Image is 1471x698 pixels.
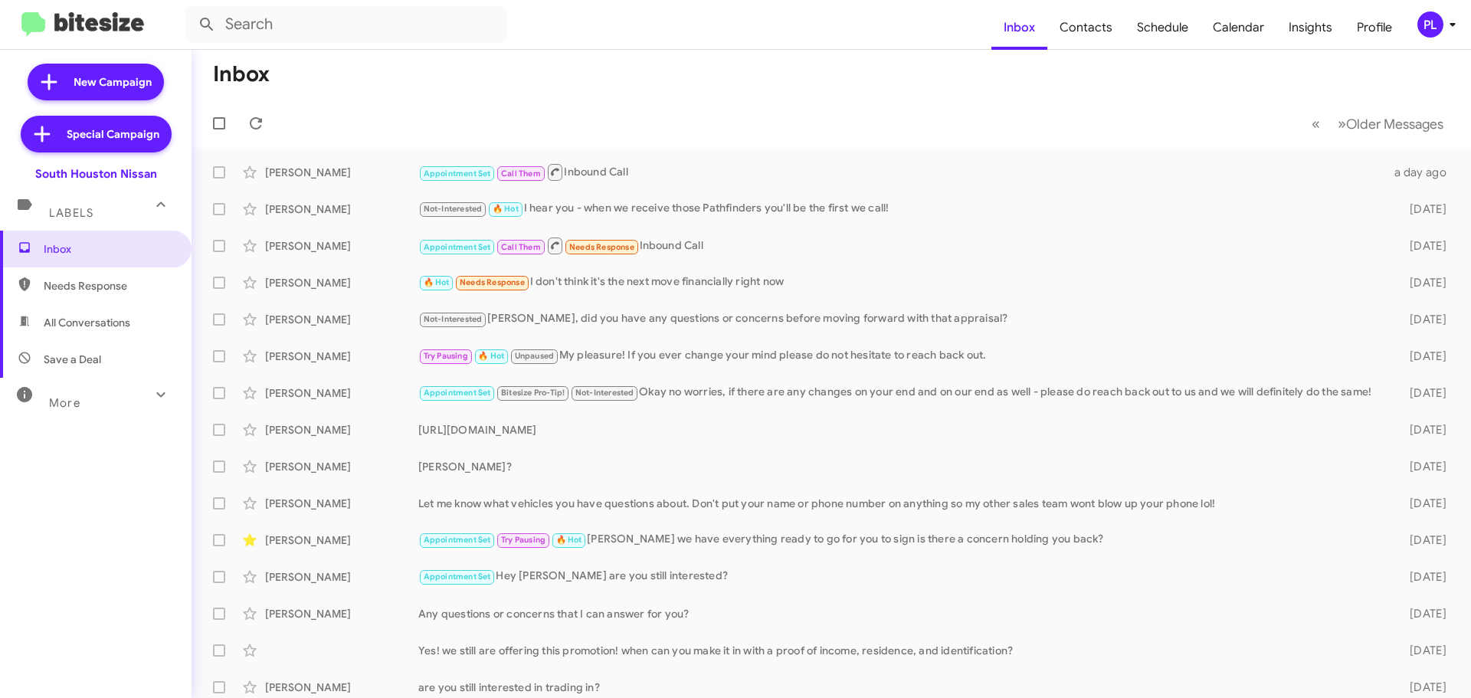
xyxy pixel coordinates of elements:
[556,535,582,545] span: 🔥 Hot
[418,680,1385,695] div: are you still interested in trading in?
[74,74,152,90] span: New Campaign
[418,422,1385,437] div: [URL][DOMAIN_NAME]
[265,238,418,254] div: [PERSON_NAME]
[67,126,159,142] span: Special Campaign
[44,278,174,293] span: Needs Response
[424,242,491,252] span: Appointment Set
[501,388,565,398] span: Bitesize Pro-Tip!
[265,680,418,695] div: [PERSON_NAME]
[1312,114,1320,133] span: «
[418,310,1385,328] div: [PERSON_NAME], did you have any questions or concerns before moving forward with that appraisal?
[265,606,418,621] div: [PERSON_NAME]
[265,349,418,364] div: [PERSON_NAME]
[1385,165,1459,180] div: a day ago
[1385,385,1459,401] div: [DATE]
[213,62,270,87] h1: Inbox
[418,531,1385,549] div: [PERSON_NAME] we have everything ready to go for you to sign is there a concern holding you back?
[424,277,450,287] span: 🔥 Hot
[418,643,1385,658] div: Yes! we still are offering this promotion! when can you make it in with a proof of income, reside...
[418,496,1385,511] div: Let me know what vehicles you have questions about. Don't put your name or phone number on anythi...
[424,572,491,582] span: Appointment Set
[1328,108,1453,139] button: Next
[265,202,418,217] div: [PERSON_NAME]
[1385,422,1459,437] div: [DATE]
[265,312,418,327] div: [PERSON_NAME]
[418,274,1385,291] div: I don't think it's the next move financially right now
[44,352,101,367] span: Save a Deal
[21,116,172,152] a: Special Campaign
[265,275,418,290] div: [PERSON_NAME]
[515,351,555,361] span: Unpaused
[1338,114,1346,133] span: »
[493,204,519,214] span: 🔥 Hot
[424,388,491,398] span: Appointment Set
[44,241,174,257] span: Inbox
[424,204,483,214] span: Not-Interested
[49,206,93,220] span: Labels
[418,459,1385,474] div: [PERSON_NAME]?
[418,384,1385,401] div: Okay no worries, if there are any changes on your end and on our end as well - please do reach ba...
[501,169,541,179] span: Call Them
[1385,275,1459,290] div: [DATE]
[1385,606,1459,621] div: [DATE]
[1385,496,1459,511] div: [DATE]
[1385,459,1459,474] div: [DATE]
[418,568,1385,585] div: Hey [PERSON_NAME] are you still interested?
[569,242,634,252] span: Needs Response
[418,347,1385,365] div: My pleasure! If you ever change your mind please do not hesitate to reach back out.
[265,533,418,548] div: [PERSON_NAME]
[1346,116,1443,133] span: Older Messages
[501,242,541,252] span: Call Them
[1385,569,1459,585] div: [DATE]
[1047,5,1125,50] a: Contacts
[424,351,468,361] span: Try Pausing
[1385,349,1459,364] div: [DATE]
[1303,108,1453,139] nav: Page navigation example
[424,169,491,179] span: Appointment Set
[265,496,418,511] div: [PERSON_NAME]
[1385,238,1459,254] div: [DATE]
[991,5,1047,50] a: Inbox
[49,396,80,410] span: More
[1345,5,1404,50] a: Profile
[44,315,130,330] span: All Conversations
[1385,643,1459,658] div: [DATE]
[1404,11,1454,38] button: PL
[460,277,525,287] span: Needs Response
[418,606,1385,621] div: Any questions or concerns that I can answer for you?
[265,569,418,585] div: [PERSON_NAME]
[501,535,545,545] span: Try Pausing
[575,388,634,398] span: Not-Interested
[1302,108,1329,139] button: Previous
[265,459,418,474] div: [PERSON_NAME]
[418,162,1385,182] div: Inbound Call
[1201,5,1276,50] a: Calendar
[35,166,157,182] div: South Houston Nissan
[1385,202,1459,217] div: [DATE]
[478,351,504,361] span: 🔥 Hot
[265,422,418,437] div: [PERSON_NAME]
[418,200,1385,218] div: I hear you - when we receive those Pathfinders you'll be the first we call!
[1385,533,1459,548] div: [DATE]
[418,236,1385,255] div: Inbound Call
[1385,312,1459,327] div: [DATE]
[1417,11,1443,38] div: PL
[1276,5,1345,50] a: Insights
[265,165,418,180] div: [PERSON_NAME]
[424,314,483,324] span: Not-Interested
[1385,680,1459,695] div: [DATE]
[265,385,418,401] div: [PERSON_NAME]
[185,6,507,43] input: Search
[424,535,491,545] span: Appointment Set
[1125,5,1201,50] a: Schedule
[28,64,164,100] a: New Campaign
